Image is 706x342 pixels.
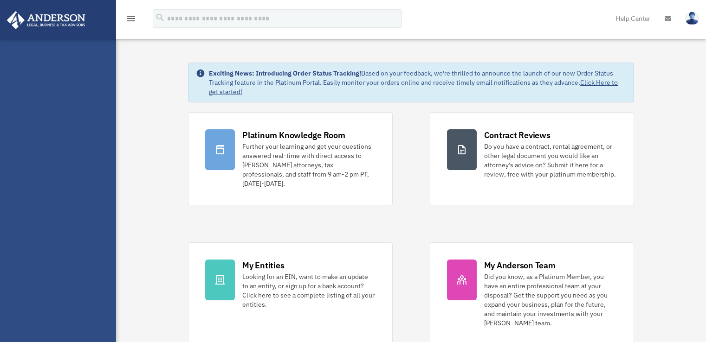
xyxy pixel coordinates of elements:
[188,112,392,205] a: Platinum Knowledge Room Further your learning and get your questions answered real-time with dire...
[242,272,375,309] div: Looking for an EIN, want to make an update to an entity, or sign up for a bank account? Click her...
[4,11,88,29] img: Anderson Advisors Platinum Portal
[209,69,361,77] strong: Exciting News: Introducing Order Status Tracking!
[242,129,345,141] div: Platinum Knowledge Room
[155,13,165,23] i: search
[430,112,634,205] a: Contract Reviews Do you have a contract, rental agreement, or other legal document you would like...
[484,272,617,328] div: Did you know, as a Platinum Member, you have an entire professional team at your disposal? Get th...
[484,142,617,179] div: Do you have a contract, rental agreement, or other legal document you would like an attorney's ad...
[242,142,375,188] div: Further your learning and get your questions answered real-time with direct access to [PERSON_NAM...
[125,13,136,24] i: menu
[685,12,699,25] img: User Pic
[242,260,284,271] div: My Entities
[484,260,556,271] div: My Anderson Team
[209,69,626,96] div: Based on your feedback, we're thrilled to announce the launch of our new Order Status Tracking fe...
[484,129,551,141] div: Contract Reviews
[125,16,136,24] a: menu
[209,78,618,96] a: Click Here to get started!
